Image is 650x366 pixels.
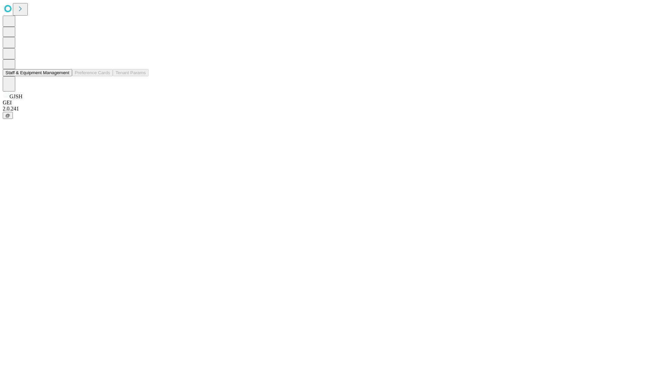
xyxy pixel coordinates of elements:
[3,106,647,112] div: 2.0.241
[9,94,22,99] span: GJSH
[3,69,72,76] button: Staff & Equipment Management
[5,113,10,118] span: @
[3,100,647,106] div: GEI
[3,112,13,119] button: @
[113,69,149,76] button: Tenant Params
[72,69,113,76] button: Preference Cards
